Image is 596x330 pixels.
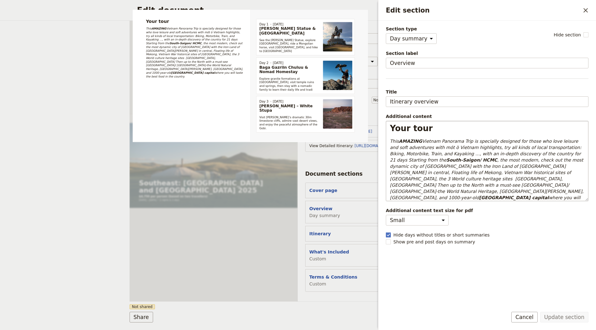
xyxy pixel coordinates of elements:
a: Itinerary [146,6,165,14]
div: Additional content [386,113,588,120]
span: Hide section [554,32,581,38]
span: Custom [309,256,349,262]
p: $4,750 per person (based on two travellers) [23,192,379,202]
a: Cover page [90,6,115,14]
span: Hide days without titles or short summaries [393,232,490,238]
a: View Detailed Itinerary [306,7,357,14]
select: size [372,97,395,104]
button: What's Included [309,249,349,255]
span: Not shared [130,304,155,309]
button: Update section [540,312,588,322]
span: [DATE] – [DATE] [23,202,65,209]
div: View Detailed Itinerary : [309,143,443,148]
div: Book Now : [309,129,443,134]
button: Cancel [511,312,538,322]
a: What's Included [170,6,205,14]
a: Book Now [276,7,303,14]
h2: Edit section [386,6,580,15]
input: Title [386,96,588,107]
span: Section type [386,26,437,32]
span: Additional content text size for pdf [386,207,588,214]
button: Web [337,13,352,22]
span: Custom [309,281,357,287]
button: 12312312312 [362,5,373,16]
strong: [GEOGRAPHIC_DATA] capital [479,195,549,200]
img: Travel Buddies logo [8,4,62,15]
button: Share [130,312,153,322]
span: Show pre and post days on summary [393,239,475,245]
select: Section type [386,33,437,44]
h1: Southeast: [GEOGRAPHIC_DATA] and [GEOGRAPHIC_DATA] 2025 [23,156,379,191]
input: Section label [386,58,588,68]
em: , the most modern, check out the most dynamic city of [GEOGRAPHIC_DATA] with the Iron Land of [GE... [390,157,585,200]
span: 2 nights & 3 days [72,202,119,209]
button: Terms & Conditions [309,274,357,280]
button: Close drawer [580,5,591,16]
a: [URL][DOMAIN_NAME] [354,144,396,148]
button: PDF [352,13,366,22]
select: Additional content text size for pdf [386,215,449,226]
em: This [390,139,399,144]
strong: AMAZING [399,139,422,144]
a: info@travelbuddies.info [374,5,385,16]
em: Vietnam Panorama Trip is specially designed for those who love leisure and soft adventures with m... [390,139,583,162]
span: Your tour [390,124,433,133]
a: Terms & Conditions [210,6,253,14]
h2: Edit document [137,6,450,15]
a: Overview [120,6,141,14]
button: Download pdf [386,5,396,16]
span: Section label [386,50,588,56]
strong: South-Saigon/ HCMC [446,157,497,162]
span: Title [386,89,588,95]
